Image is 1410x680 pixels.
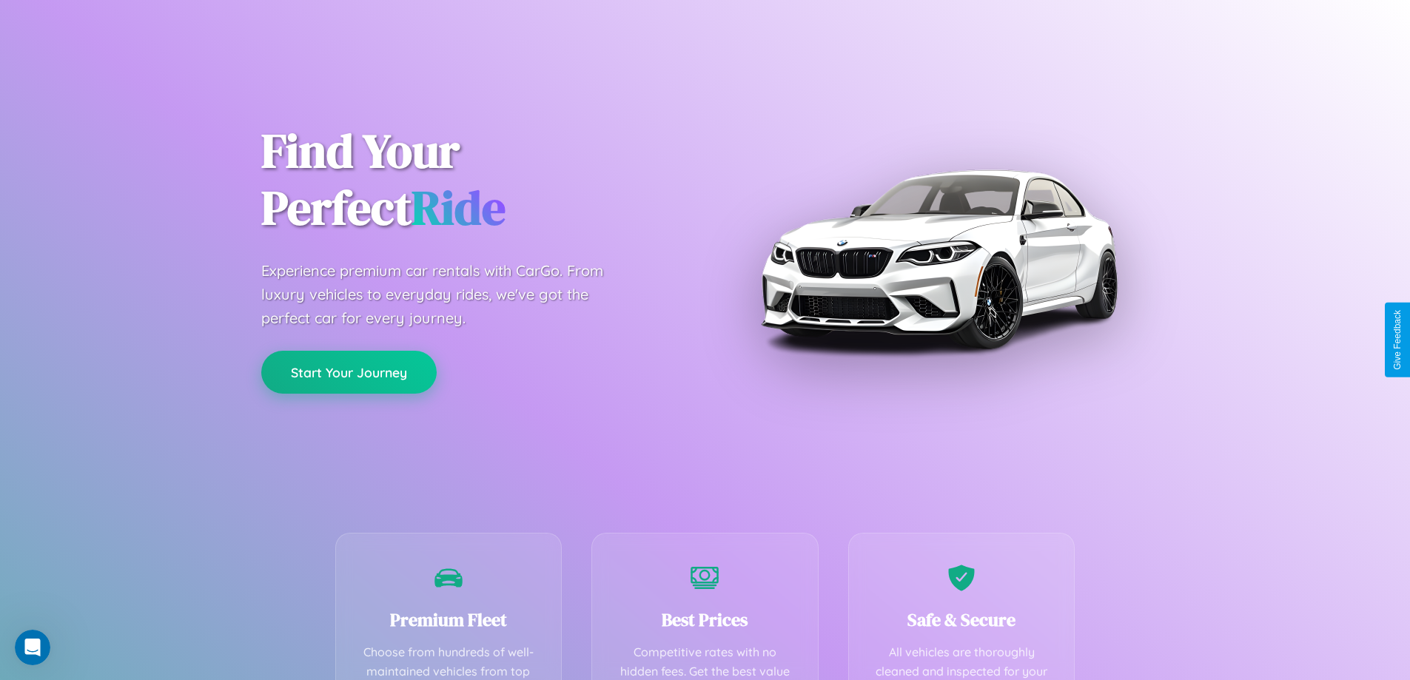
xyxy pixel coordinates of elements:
h3: Safe & Secure [871,607,1053,632]
iframe: Intercom live chat [15,630,50,665]
button: Start Your Journey [261,351,437,394]
div: Give Feedback [1392,310,1403,370]
span: Ride [412,175,506,240]
h1: Find Your Perfect [261,123,683,237]
h3: Premium Fleet [358,607,540,632]
h3: Best Prices [614,607,796,632]
img: Premium BMW car rental vehicle [753,74,1124,444]
p: Experience premium car rentals with CarGo. From luxury vehicles to everyday rides, we've got the ... [261,259,631,330]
